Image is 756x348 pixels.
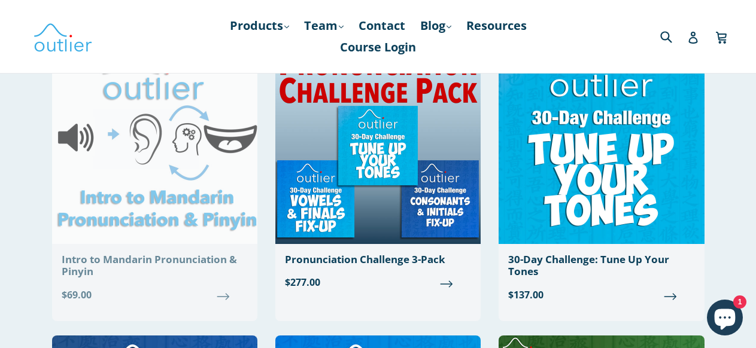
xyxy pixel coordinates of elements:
[62,288,248,302] span: $69.00
[334,36,422,58] a: Course Login
[353,15,411,36] a: Contact
[62,254,248,278] div: Intro to Mandarin Pronunciation & Pinyin
[224,15,295,36] a: Products
[275,38,481,244] img: Pronunciation Challenge 3-Pack
[508,288,694,302] span: $137.00
[703,300,746,338] inbox-online-store-chat: Shopify online store chat
[285,275,471,289] span: $277.00
[499,38,704,312] a: 30-Day Challenge: Tune Up Your Tones $137.00
[460,15,533,36] a: Resources
[298,15,350,36] a: Team
[657,24,690,48] input: Search
[414,15,457,36] a: Blog
[52,38,257,244] img: Intro to Mandarin Pronunciation & Pinyin
[285,254,471,265] div: Pronunciation Challenge 3-Pack
[508,254,694,278] div: 30-Day Challenge: Tune Up Your Tones
[52,38,257,312] a: Intro to Mandarin Pronunciation & Pinyin $69.00
[275,38,481,299] a: Pronunciation Challenge 3-Pack $277.00
[33,19,93,54] img: Outlier Linguistics
[499,38,704,244] img: 30-Day Challenge: Tune Up Your Tones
